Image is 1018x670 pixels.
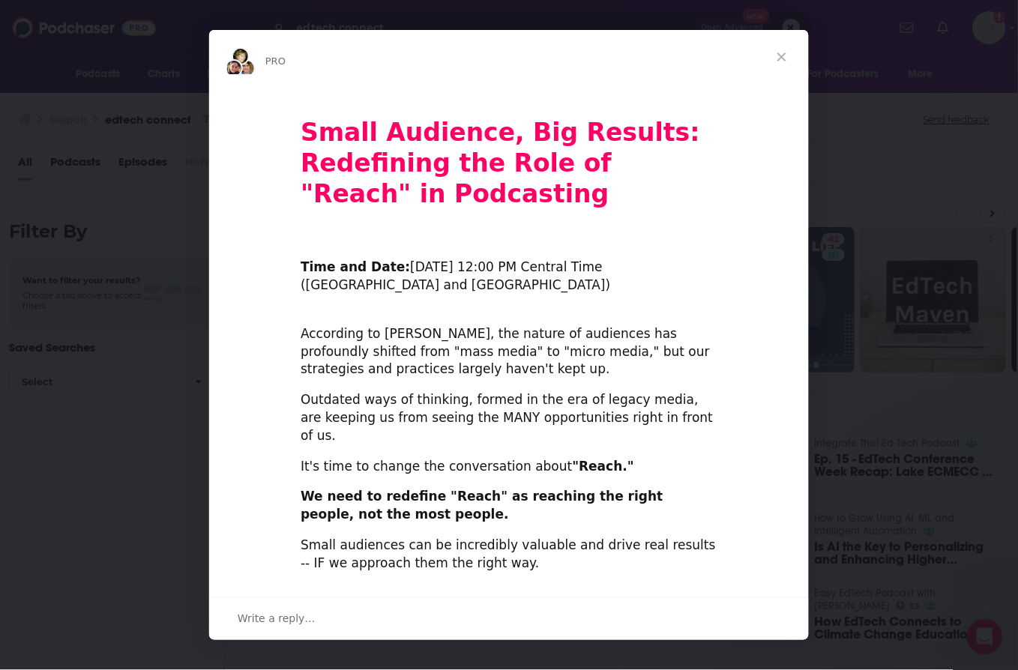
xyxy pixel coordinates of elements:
div: In [DATE] webinar, [PERSON_NAME] will focus on specific, tactical aspects of making this new appr... [301,585,717,621]
b: Time and Date: [301,259,410,274]
img: Barbara avatar [232,47,250,65]
div: It's time to change the conversation about [301,458,717,476]
span: PRO [265,55,286,67]
div: Outdated ways of thinking, formed in the era of legacy media, are keeping us from seeing the MANY... [301,391,717,444]
b: "Reach." [573,459,634,474]
img: Sydney avatar [225,59,243,77]
span: Write a reply… [238,609,316,629]
div: Open conversation and reply [209,597,809,640]
div: According to [PERSON_NAME], the nature of audiences has profoundly shifted from "mass media" to "... [301,307,717,378]
span: Close [755,30,809,84]
b: Small Audience, Big Results: Redefining the Role of "Reach" in Podcasting [301,118,700,208]
img: Dave avatar [238,59,256,77]
div: ​ [DATE] 12:00 PM Central Time ([GEOGRAPHIC_DATA] and [GEOGRAPHIC_DATA]) [301,241,717,295]
div: Small audiences can be incredibly valuable and drive real results -- IF we approach them the righ... [301,537,717,573]
b: We need to redefine "Reach" as reaching the right people, not the most people. [301,489,663,522]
